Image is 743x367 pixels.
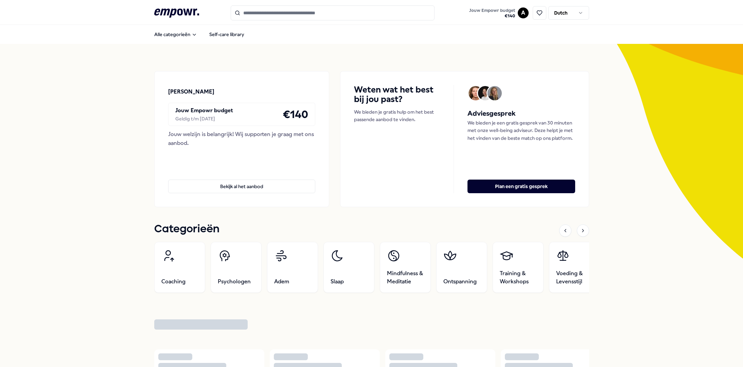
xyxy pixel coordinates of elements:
[283,106,308,123] h4: € 140
[478,86,492,100] img: Avatar
[331,278,344,286] span: Slaap
[204,28,250,41] a: Self-care library
[267,242,318,293] a: Adem
[468,6,516,20] button: Jouw Empowr budget€140
[161,278,185,286] span: Coaching
[468,86,483,100] img: Avatar
[469,8,515,13] span: Jouw Empowr budget
[211,242,262,293] a: Psychologen
[466,6,518,20] a: Jouw Empowr budget€140
[549,242,600,293] a: Voeding & Levensstijl
[518,7,529,18] button: A
[274,278,289,286] span: Adem
[387,269,424,286] span: Mindfulness & Meditatie
[149,28,250,41] nav: Main
[380,242,431,293] a: Mindfulness & Meditatie
[488,86,502,100] img: Avatar
[443,278,477,286] span: Ontspanning
[175,106,233,115] p: Jouw Empowr budget
[154,242,205,293] a: Coaching
[154,221,219,238] h1: Categorieën
[168,130,316,147] div: Jouw welzijn is belangrijk! Wij supporten je graag met ons aanbod.
[493,242,544,293] a: Training & Workshops
[168,169,316,193] a: Bekijk al het aanbod
[175,115,233,122] div: Geldig t/m [DATE]
[149,28,202,41] button: Alle categorieën
[168,87,214,96] p: [PERSON_NAME]
[467,180,575,193] button: Plan een gratis gesprek
[556,269,593,286] span: Voeding & Levensstijl
[469,13,515,19] span: € 140
[323,242,374,293] a: Slaap
[436,242,487,293] a: Ontspanning
[354,108,440,123] p: We bieden je gratis hulp om het best passende aanbod te vinden.
[500,269,536,286] span: Training & Workshops
[168,180,316,193] button: Bekijk al het aanbod
[218,278,251,286] span: Psychologen
[467,119,575,142] p: We bieden je een gratis gesprek van 30 minuten met onze well-being adviseur. Deze helpt je met he...
[231,5,435,20] input: Search for products, categories or subcategories
[354,85,440,104] h4: Weten wat het best bij jou past?
[467,108,575,119] h5: Adviesgesprek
